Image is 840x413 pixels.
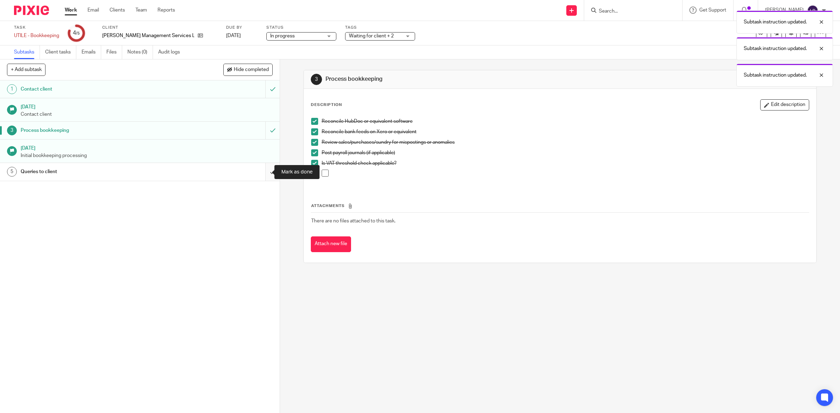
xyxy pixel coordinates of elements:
h1: Queries to client [21,166,179,177]
a: Reports [157,7,175,14]
span: There are no files attached to this task. [311,219,395,223]
div: 5 [7,167,17,177]
h1: [DATE] [21,102,273,111]
a: Email [87,7,99,14]
span: Waiting for client + 2 [349,34,394,38]
div: UTILE - Bookkeeping [14,32,59,39]
p: Subtask instruction updated. [744,19,807,26]
img: svg%3E [807,5,818,16]
a: Notes (0) [127,45,153,59]
label: Status [266,25,336,30]
button: + Add subtask [7,64,45,76]
a: Subtasks [14,45,40,59]
button: Edit description [760,99,809,111]
span: Attachments [311,204,345,208]
button: Hide completed [223,64,273,76]
p: Subtask instruction updated. [744,72,807,79]
p: Is VAT threshold check applicable? [322,160,809,167]
a: Client tasks [45,45,76,59]
div: 3 [311,74,322,85]
div: 1 [7,84,17,94]
img: Pixie [14,6,49,15]
p: Contact client [21,111,273,118]
span: In progress [270,34,295,38]
a: Clients [110,7,125,14]
span: [DATE] [226,33,241,38]
a: Files [106,45,122,59]
p: Review sales/purchases/sundry for mispostings or anomalies [322,139,809,146]
label: Client [102,25,217,30]
h1: Process bookkeeping [325,76,575,83]
p: Description [311,102,342,108]
h1: [DATE] [21,143,273,152]
a: Emails [82,45,101,59]
h1: Contact client [21,84,179,94]
a: Work [65,7,77,14]
div: 3 [7,126,17,135]
small: /5 [76,31,80,35]
p: Reconcile HubDoc or equivalent software [322,118,809,125]
p: Reconcile bank feeds on Xero or equivalent [322,128,809,135]
p: Subtask instruction updated. [744,45,807,52]
p: Initial bookkeeping processing [21,152,273,159]
span: Hide completed [234,67,269,73]
label: Tags [345,25,415,30]
a: Team [135,7,147,14]
div: 4 [73,29,80,37]
h1: Process bookkeeping [21,125,179,136]
label: Task [14,25,59,30]
p: Post payroll journals (if applicable) [322,149,809,156]
a: Audit logs [158,45,185,59]
p: [PERSON_NAME] Management Services Limited [102,32,194,39]
label: Due by [226,25,258,30]
button: Attach new file [311,236,351,252]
